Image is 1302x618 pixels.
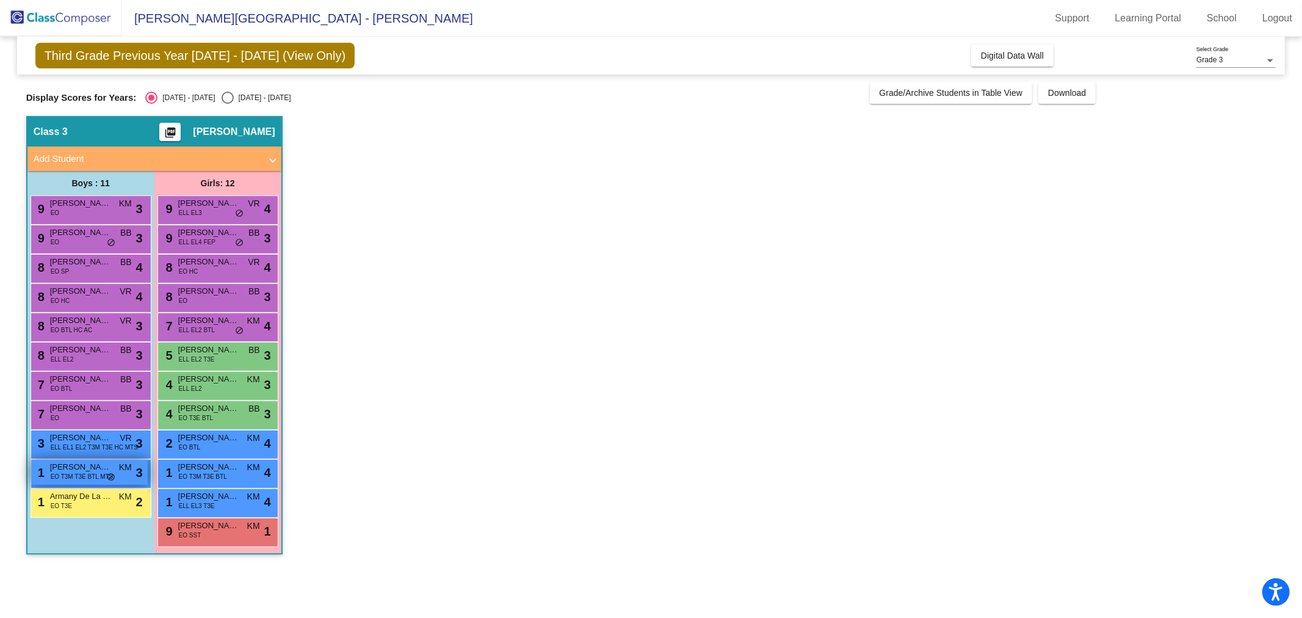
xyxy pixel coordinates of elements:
[178,197,239,209] span: [PERSON_NAME] [PERSON_NAME]
[264,258,271,277] span: 4
[1253,9,1302,28] a: Logout
[163,407,173,421] span: 4
[248,256,259,269] span: VR
[1196,56,1223,64] span: Grade 3
[247,432,260,445] span: KM
[179,501,215,511] span: ELL EL3 T3E
[159,123,181,141] button: Print Students Details
[136,288,143,306] span: 4
[178,256,239,268] span: [PERSON_NAME]
[179,238,215,247] span: ELL EL4 FEP
[179,384,202,393] span: ELL EL2
[163,290,173,304] span: 8
[880,88,1023,98] span: Grade/Archive Students in Table View
[136,229,143,247] span: 3
[179,296,187,305] span: EO
[264,229,271,247] span: 3
[1105,9,1192,28] a: Learning Portal
[179,208,202,217] span: ELL EL3
[120,373,132,386] span: BB
[264,522,271,540] span: 1
[119,490,132,503] span: KM
[264,434,271,453] span: 4
[163,466,173,479] span: 1
[136,405,143,423] span: 3
[35,202,45,216] span: 9
[179,267,198,276] span: EO HC
[1046,9,1099,28] a: Support
[136,376,143,394] span: 3
[50,256,111,268] span: [PERSON_NAME]
[154,171,281,195] div: Girls: 12
[35,437,45,450] span: 3
[264,200,271,218] span: 4
[34,152,261,166] mat-panel-title: Add Student
[50,197,111,209] span: [PERSON_NAME]
[163,378,173,391] span: 4
[136,463,143,482] span: 3
[248,227,260,239] span: BB
[35,466,45,479] span: 1
[145,92,291,104] mat-radio-group: Select an option
[51,238,59,247] span: EO
[248,285,260,298] span: BB
[35,495,45,509] span: 1
[35,378,45,391] span: 7
[107,238,115,248] span: do_not_disturb_alt
[248,344,260,357] span: BB
[247,520,260,533] span: KM
[120,344,132,357] span: BB
[1038,82,1096,104] button: Download
[264,317,271,335] span: 4
[163,349,173,362] span: 5
[50,461,111,473] span: [PERSON_NAME]
[178,285,239,297] span: [PERSON_NAME]
[179,531,201,540] span: EO SST
[35,407,45,421] span: 7
[178,402,239,415] span: [PERSON_NAME]
[264,376,271,394] span: 3
[179,355,215,364] span: ELL EL2 T3E
[35,261,45,274] span: 8
[247,490,260,503] span: KM
[119,197,132,210] span: KM
[51,413,59,423] span: EO
[178,314,239,327] span: [PERSON_NAME]
[179,472,227,481] span: EO T3M T3E BTL
[178,373,239,385] span: [PERSON_NAME]
[178,227,239,239] span: [PERSON_NAME]
[264,463,271,482] span: 4
[264,346,271,365] span: 3
[179,325,215,335] span: ELL EL2 BTL
[51,443,138,452] span: ELL EL1 EL2 T3M T3E HC MTS
[178,490,239,503] span: [PERSON_NAME]
[35,43,355,68] span: Third Grade Previous Year [DATE] - [DATE] (View Only)
[870,82,1033,104] button: Grade/Archive Students in Table View
[51,267,70,276] span: EO SP
[51,355,74,364] span: ELL EL2
[1048,88,1086,98] span: Download
[107,473,115,482] span: do_not_disturb_alt
[264,405,271,423] span: 3
[27,171,154,195] div: Boys : 11
[35,290,45,304] span: 8
[179,413,214,423] span: EO T3E BTL
[264,288,271,306] span: 3
[136,493,143,511] span: 2
[971,45,1054,67] button: Digital Data Wall
[178,461,239,473] span: [PERSON_NAME]
[235,238,244,248] span: do_not_disturb_alt
[122,9,473,28] span: [PERSON_NAME][GEOGRAPHIC_DATA] - [PERSON_NAME]
[247,373,260,386] span: KM
[50,373,111,385] span: [PERSON_NAME]
[163,525,173,538] span: 9
[50,227,111,239] span: [PERSON_NAME]
[35,319,45,333] span: 8
[120,402,132,415] span: BB
[50,285,111,297] span: [PERSON_NAME]
[120,285,131,298] span: VR
[119,461,132,474] span: KM
[234,92,291,103] div: [DATE] - [DATE]
[50,314,111,327] span: [PERSON_NAME]
[26,92,137,103] span: Display Scores for Years:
